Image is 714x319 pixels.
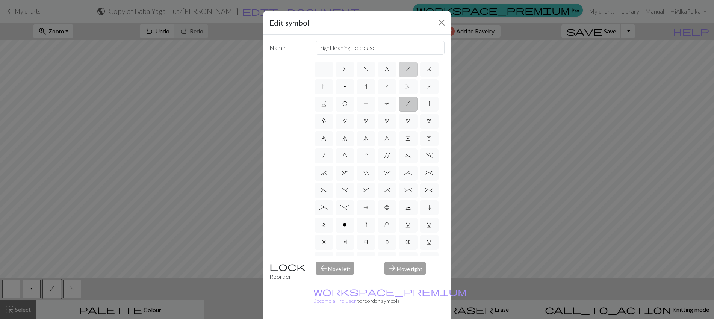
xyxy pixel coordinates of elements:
[340,204,349,210] span: -
[363,101,369,107] span: P
[363,118,368,124] span: 2
[365,83,367,89] span: s
[405,118,410,124] span: 4
[342,239,348,245] span: y
[321,135,326,141] span: 6
[322,153,325,159] span: n
[363,204,369,210] span: a
[363,187,369,193] span: &
[386,83,389,89] span: t
[342,118,347,124] span: 1
[342,66,348,72] span: d
[427,239,432,245] span: C
[405,135,410,141] span: e
[322,239,326,245] span: x
[321,187,327,193] span: (
[427,204,431,210] span: i
[321,118,326,124] span: 0
[344,83,346,89] span: p
[342,101,348,107] span: O
[313,289,467,304] a: Become a Pro user
[342,135,347,141] span: 7
[265,262,311,281] div: Reorder
[427,135,431,141] span: m
[363,170,369,176] span: "
[427,66,432,72] span: j
[384,101,390,107] span: T
[322,83,325,89] span: k
[384,135,389,141] span: 9
[405,66,411,72] span: h
[384,153,390,159] span: '
[426,153,433,159] span: .
[436,17,448,29] button: Close
[319,204,328,210] span: _
[321,101,327,107] span: J
[313,286,467,297] span: workspace_premium
[427,222,432,228] span: w
[405,222,411,228] span: v
[405,239,410,245] span: B
[343,222,347,228] span: o
[364,239,368,245] span: z
[383,170,391,176] span: :
[425,187,433,193] span: %
[265,41,311,55] label: Name
[365,222,367,228] span: r
[322,222,326,228] span: l
[404,187,412,193] span: ^
[363,135,368,141] span: 8
[269,17,310,28] h5: Edit symbol
[405,153,411,159] span: ~
[427,118,431,124] span: 5
[385,239,389,245] span: A
[406,101,410,107] span: /
[384,66,389,72] span: g
[342,153,347,159] span: G
[321,170,327,176] span: `
[405,83,411,89] span: F
[429,101,430,107] span: |
[342,187,348,193] span: )
[313,289,467,304] small: to reorder symbols
[425,170,433,176] span: +
[404,170,412,176] span: ;
[405,204,411,210] span: c
[427,83,432,89] span: H
[364,153,368,159] span: I
[384,222,389,228] span: u
[363,66,369,72] span: f
[384,118,389,124] span: 3
[342,170,348,176] span: ,
[384,204,390,210] span: b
